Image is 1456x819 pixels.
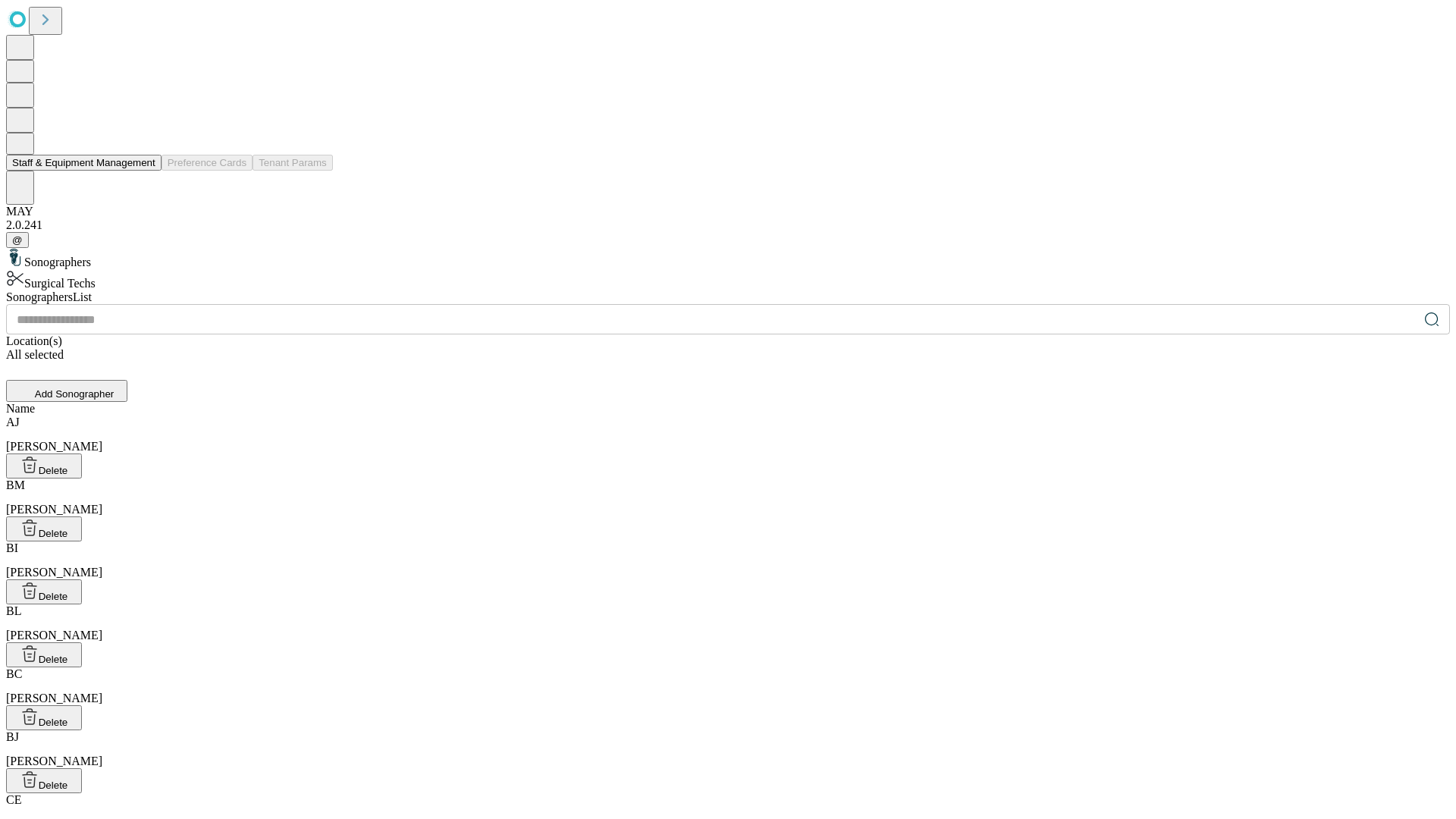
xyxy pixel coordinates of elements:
[6,579,82,604] button: Delete
[6,155,162,171] button: Staff & Equipment Management
[39,591,68,602] span: Delete
[6,402,1450,416] div: Name
[6,730,1450,768] div: [PERSON_NAME]
[6,380,127,402] button: Add Sonographer
[6,232,29,248] button: @
[6,667,22,680] span: BC
[6,541,1450,579] div: [PERSON_NAME]
[6,334,62,347] span: Location(s)
[6,479,1450,516] div: [PERSON_NAME]
[39,465,68,476] span: Delete
[6,348,1450,362] div: All selected
[12,234,23,246] span: @
[6,705,82,730] button: Delete
[253,155,333,171] button: Tenant Params
[6,248,1450,269] div: Sonographers
[35,388,114,400] span: Add Sonographer
[6,205,1450,218] div: MAY
[6,541,18,554] span: BI
[162,155,253,171] button: Preference Cards
[6,218,1450,232] div: 2.0.241
[39,780,68,791] span: Delete
[6,416,1450,453] div: [PERSON_NAME]
[6,604,21,617] span: BL
[39,528,68,539] span: Delete
[6,516,82,541] button: Delete
[6,730,19,743] span: BJ
[6,416,20,428] span: AJ
[6,667,1450,705] div: [PERSON_NAME]
[6,453,82,479] button: Delete
[39,654,68,665] span: Delete
[6,642,82,667] button: Delete
[6,479,25,491] span: BM
[39,717,68,728] span: Delete
[6,269,1450,290] div: Surgical Techs
[6,768,82,793] button: Delete
[6,604,1450,642] div: [PERSON_NAME]
[6,793,21,806] span: CE
[6,290,1450,304] div: Sonographers List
